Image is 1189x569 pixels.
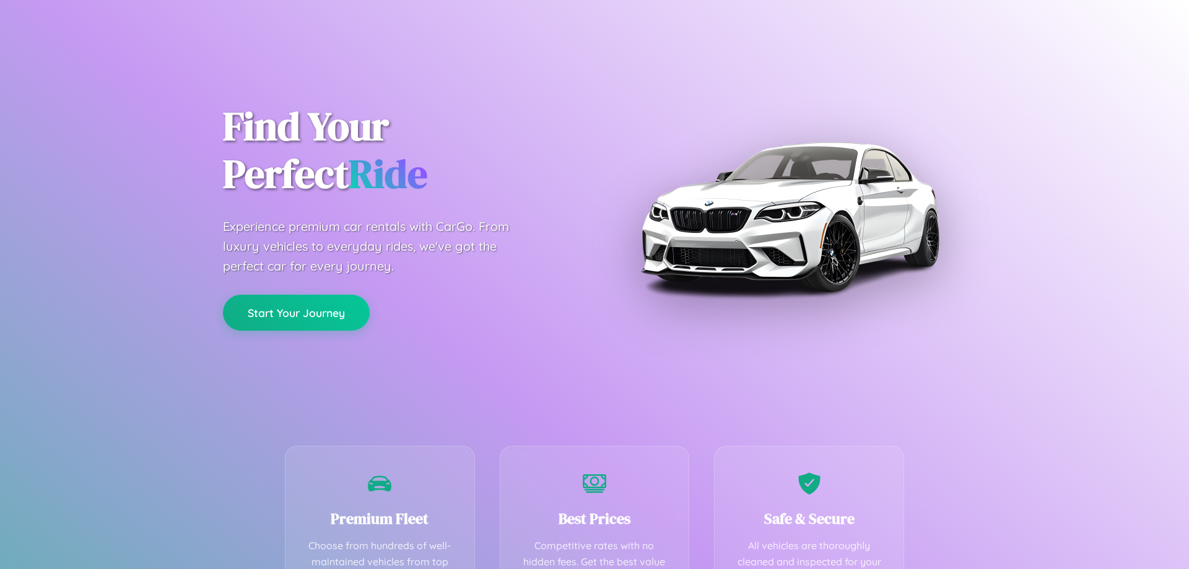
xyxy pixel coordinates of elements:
[304,508,456,529] h3: Premium Fleet
[519,508,671,529] h3: Best Prices
[223,295,370,331] button: Start Your Journey
[635,62,944,371] img: Premium BMW car rental vehicle
[223,103,576,198] h1: Find Your Perfect
[733,508,885,529] h3: Safe & Secure
[349,147,427,201] span: Ride
[223,217,533,276] p: Experience premium car rentals with CarGo. From luxury vehicles to everyday rides, we've got the ...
